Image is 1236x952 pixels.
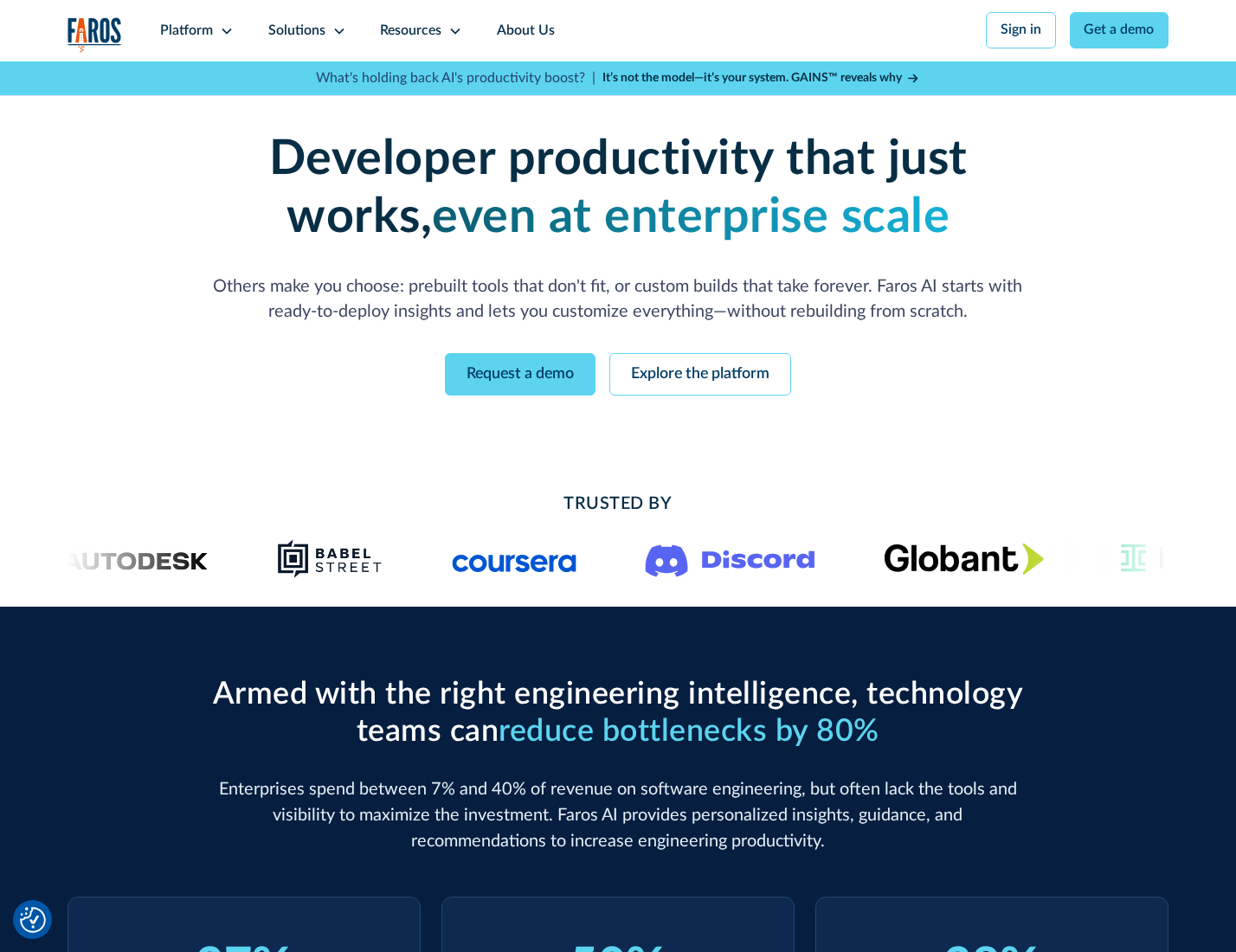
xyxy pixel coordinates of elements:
[602,72,902,84] strong: It’s not the model—it’s your system. GAINS™ reveals why
[316,68,595,89] p: What's holding back AI's productivity boost? |
[1070,12,1169,48] a: Get a demo
[884,543,1044,575] img: Globant's logo
[29,547,209,570] img: Logo of the design software company Autodesk.
[68,17,123,53] a: home
[432,193,950,241] strong: even at enterprise scale
[205,676,1031,750] h2: Armed with the right engineering intelligence, technology teams can
[380,21,441,42] div: Resources
[645,541,814,577] img: Logo of the communication platform Discord.
[452,545,576,573] img: Logo of the online learning platform Coursera.
[68,17,123,53] img: Logo of the analytics and reporting company Faros.
[205,274,1031,326] p: Others make you choose: prebuilt tools that don't fit, or custom builds that take forever. Faros ...
[160,21,213,42] div: Platform
[277,538,383,580] img: Babel Street logo png
[205,777,1031,854] p: Enterprises spend between 7% and 40% of revenue on software engineering, but often lack the tools...
[445,353,595,396] a: Request a demo
[269,135,968,241] strong: Developer productivity that just works,
[602,69,921,87] a: It’s not the model—it’s your system. GAINS™ reveals why
[609,353,791,396] a: Explore the platform
[20,907,46,933] button: Cookie Settings
[205,492,1031,518] h2: Trusted By
[499,716,879,747] span: reduce bottlenecks by 80%
[20,907,46,933] img: Revisit consent button
[268,21,325,42] div: Solutions
[986,12,1056,48] a: Sign in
